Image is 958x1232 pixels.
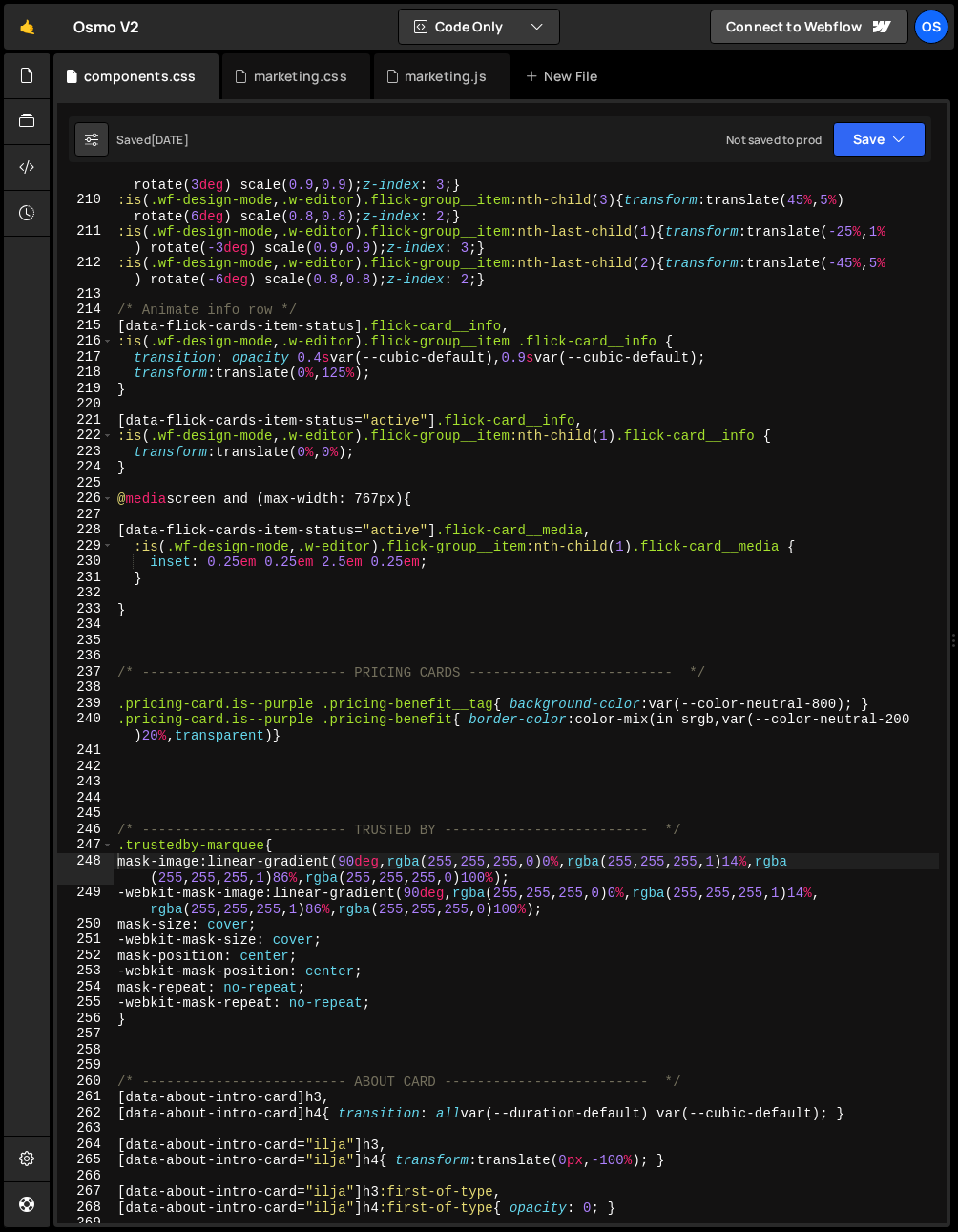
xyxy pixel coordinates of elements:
[57,1074,114,1090] div: 260
[57,570,114,586] div: 231
[57,192,114,223] div: 210
[57,1105,114,1121] div: 262
[57,1200,114,1216] div: 268
[57,459,114,475] div: 224
[57,507,114,523] div: 227
[57,711,114,742] div: 240
[57,491,114,507] div: 226
[57,1137,114,1153] div: 264
[57,616,114,633] div: 234
[57,1011,114,1027] div: 256
[57,522,114,538] div: 228
[57,444,114,460] div: 223
[710,10,908,44] a: Connect to Webflow
[57,302,114,318] div: 214
[726,132,822,148] div: Not saved to prod
[57,1168,114,1184] div: 266
[57,759,114,775] div: 242
[833,122,926,157] button: Save
[254,67,347,86] div: marketing.css
[57,916,114,932] div: 250
[57,963,114,979] div: 253
[57,822,114,838] div: 246
[57,679,114,696] div: 238
[57,1042,114,1058] div: 258
[151,132,189,148] div: [DATE]
[57,648,114,664] div: 236
[57,885,114,916] div: 249
[57,396,114,412] div: 220
[57,664,114,680] div: 237
[57,412,114,428] div: 221
[57,601,114,617] div: 233
[57,696,114,712] div: 239
[57,585,114,601] div: 232
[4,4,51,50] a: 🤙
[914,10,948,44] a: Os
[57,774,114,790] div: 243
[57,1183,114,1200] div: 267
[57,805,114,822] div: 245
[57,1026,114,1042] div: 257
[525,67,605,86] div: New File
[405,67,487,86] div: marketing.js
[57,333,114,349] div: 216
[57,1089,114,1105] div: 261
[399,10,559,44] button: Code Only
[57,553,114,570] div: 230
[57,1057,114,1074] div: 259
[57,994,114,1011] div: 255
[57,223,114,255] div: 211
[57,381,114,397] div: 219
[57,349,114,365] div: 217
[73,15,139,38] div: Osmo V2
[57,286,114,303] div: 213
[57,475,114,491] div: 225
[57,1120,114,1137] div: 263
[57,365,114,381] div: 218
[57,979,114,995] div: 254
[116,132,189,148] div: Saved
[57,837,114,853] div: 247
[57,1215,114,1231] div: 269
[57,742,114,759] div: 241
[57,948,114,964] div: 252
[57,428,114,444] div: 222
[57,1152,114,1168] div: 265
[57,790,114,806] div: 244
[57,255,114,286] div: 212
[57,318,114,334] div: 215
[57,538,114,554] div: 229
[57,853,114,885] div: 248
[84,67,196,86] div: components.css
[57,931,114,948] div: 251
[57,633,114,649] div: 235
